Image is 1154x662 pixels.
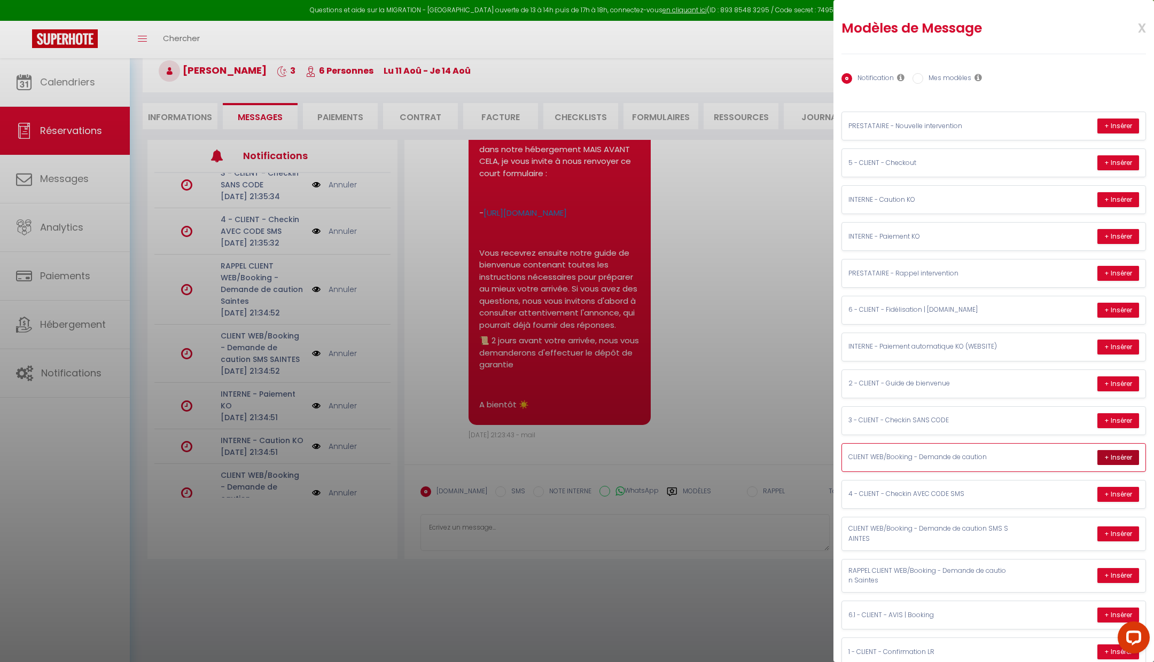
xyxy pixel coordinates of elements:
[848,305,1009,315] p: 6 - CLIENT - Fidélisation | [DOMAIN_NAME]
[841,20,1090,37] h2: Modèles de Message
[897,73,905,82] i: Les notifications sont visibles par toi et ton équipe
[1097,303,1139,318] button: + Insérer
[848,647,1009,657] p: 1 - CLIENT - Confirmation LR
[848,342,1009,352] p: INTERNE - Paiement automatique KO (WEBSITE)
[848,121,1009,131] p: PRESTATAIRE - Nouvelle intervention
[848,158,1009,168] p: 5 - CLIENT - Checkout
[1097,608,1139,622] button: + Insérer
[848,415,1009,425] p: 3 - CLIENT - Checkin SANS CODE
[1112,14,1146,40] span: x
[1097,192,1139,207] button: + Insérer
[852,73,894,85] label: Notification
[923,73,971,85] label: Mes modèles
[1097,526,1139,541] button: + Insérer
[848,610,1009,620] p: 6.1 - CLIENT - AVIS | Booking
[848,195,1009,205] p: INTERNE - Caution KO
[1097,450,1139,465] button: + Insérer
[1097,487,1139,502] button: + Insérer
[848,379,1009,389] p: 2 - CLIENT - Guide de bienvenue
[848,452,1009,462] p: CLIENT WEB/Booking - Demande de caution
[848,566,1009,586] p: RAPPEL CLIENT WEB/Booking - Demande de caution Saintes
[848,232,1009,242] p: INTERNE - Paiement KO
[1097,155,1139,170] button: + Insérer
[848,489,1009,499] p: 4 - CLIENT - Checkin AVEC CODE SMS
[1097,568,1139,583] button: + Insérer
[1097,229,1139,244] button: + Insérer
[1097,644,1139,659] button: + Insérer
[974,73,982,82] i: Les modèles généraux sont visibles par vous et votre équipe
[1097,266,1139,281] button: + Insérer
[848,524,1009,544] p: CLIENT WEB/Booking - Demande de caution SMS SAINTES
[848,269,1009,279] p: PRESTATAIRE - Rappel intervention
[1097,119,1139,133] button: + Insérer
[1097,413,1139,428] button: + Insérer
[1109,617,1154,662] iframe: LiveChat chat widget
[1097,340,1139,354] button: + Insérer
[1097,376,1139,391] button: + Insérer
